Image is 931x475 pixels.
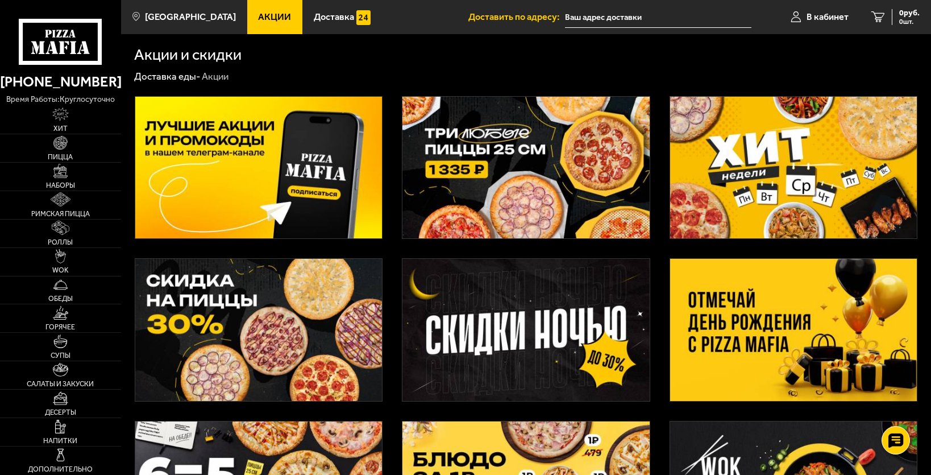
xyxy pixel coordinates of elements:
span: Горячее [45,324,75,331]
h1: Акции и скидки [134,47,242,63]
span: 0 шт. [899,18,920,25]
img: 15daf4d41897b9f0e9f617042186c801.svg [356,10,371,25]
span: Десерты [45,409,76,416]
span: Салаты и закуски [27,381,94,388]
span: Обеды [48,295,73,303]
span: Акции [258,13,291,22]
input: Ваш адрес доставки [565,7,751,28]
span: Роллы [48,239,73,246]
span: Супы [51,352,70,360]
span: Дополнительно [28,466,93,473]
span: Ленинградская область, Всеволожский район, Мурино, улица Шоссе в Лаврики, 57к1 [565,7,751,28]
span: Доставить по адресу: [468,13,565,22]
div: Акции [202,70,228,82]
span: Римская пицца [31,210,90,218]
span: Наборы [46,182,75,189]
span: Напитки [43,437,77,445]
span: [GEOGRAPHIC_DATA] [145,13,236,22]
span: Пицца [48,154,73,161]
span: Хит [53,125,68,133]
span: В кабинет [807,13,849,22]
span: 0 руб. [899,9,920,17]
a: Доставка еды- [134,71,200,82]
span: Доставка [314,13,354,22]
span: WOK [52,267,69,274]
